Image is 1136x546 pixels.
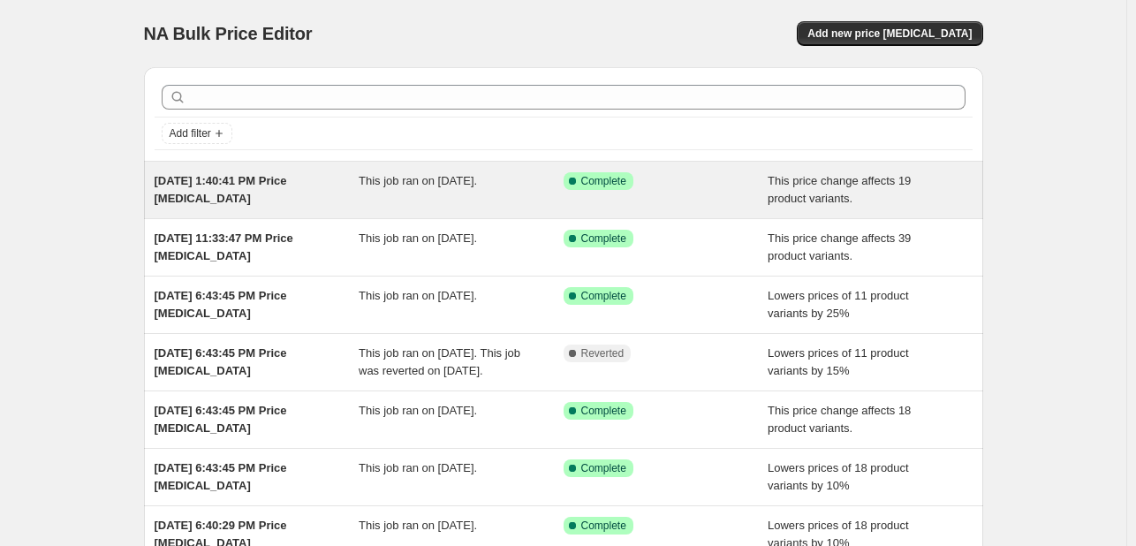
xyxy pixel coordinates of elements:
[155,404,287,435] span: [DATE] 6:43:45 PM Price [MEDICAL_DATA]
[768,346,909,377] span: Lowers prices of 11 product variants by 15%
[359,231,477,245] span: This job ran on [DATE].
[144,24,313,43] span: NA Bulk Price Editor
[155,461,287,492] span: [DATE] 6:43:45 PM Price [MEDICAL_DATA]
[155,231,293,262] span: [DATE] 11:33:47 PM Price [MEDICAL_DATA]
[581,231,626,246] span: Complete
[768,404,911,435] span: This price change affects 18 product variants.
[768,461,909,492] span: Lowers prices of 18 product variants by 10%
[581,519,626,533] span: Complete
[155,346,287,377] span: [DATE] 6:43:45 PM Price [MEDICAL_DATA]
[359,346,520,377] span: This job ran on [DATE]. This job was reverted on [DATE].
[359,289,477,302] span: This job ran on [DATE].
[359,519,477,532] span: This job ran on [DATE].
[359,461,477,474] span: This job ran on [DATE].
[581,404,626,418] span: Complete
[768,231,911,262] span: This price change affects 39 product variants.
[768,174,911,205] span: This price change affects 19 product variants.
[359,404,477,417] span: This job ran on [DATE].
[155,289,287,320] span: [DATE] 6:43:45 PM Price [MEDICAL_DATA]
[162,123,232,144] button: Add filter
[155,174,287,205] span: [DATE] 1:40:41 PM Price [MEDICAL_DATA]
[170,126,211,140] span: Add filter
[581,174,626,188] span: Complete
[797,21,982,46] button: Add new price [MEDICAL_DATA]
[768,289,909,320] span: Lowers prices of 11 product variants by 25%
[581,461,626,475] span: Complete
[807,27,972,41] span: Add new price [MEDICAL_DATA]
[581,346,625,360] span: Reverted
[581,289,626,303] span: Complete
[359,174,477,187] span: This job ran on [DATE].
